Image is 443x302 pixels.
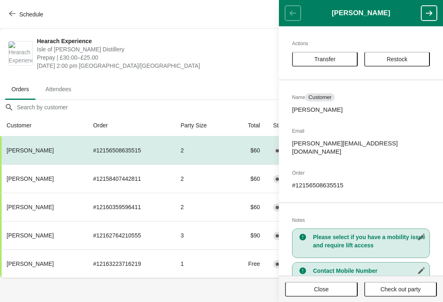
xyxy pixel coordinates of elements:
[231,249,267,278] td: Free
[301,9,421,17] h1: [PERSON_NAME]
[87,164,174,193] td: # 12158407442811
[231,164,267,193] td: $60
[364,282,437,297] button: Check out party
[7,147,54,154] span: [PERSON_NAME]
[313,233,425,249] h3: Please select if you have a mobility issue and require lift access
[37,53,288,62] span: Prepay | £30.00–£25.00
[7,261,54,267] span: [PERSON_NAME]
[87,115,174,136] th: Order
[292,216,430,224] h2: Notes
[174,136,230,164] td: 2
[364,52,430,67] button: Restock
[231,193,267,221] td: $60
[231,115,267,136] th: Total
[174,164,230,193] td: 2
[37,45,288,53] span: Isle of [PERSON_NAME] Distillery
[87,136,174,164] td: # 12156508635515
[16,100,443,115] input: Search by customer
[7,232,54,239] span: [PERSON_NAME]
[267,115,316,136] th: Status
[387,56,408,62] span: Restock
[292,52,358,67] button: Transfer
[380,286,420,293] span: Check out party
[313,267,425,275] h3: Contact Mobile Number
[292,181,430,189] p: # 12156508635515
[285,282,358,297] button: Close
[174,115,230,136] th: Party Size
[5,82,36,97] span: Orders
[292,39,430,48] h2: Actions
[314,286,329,293] span: Close
[292,106,430,114] p: [PERSON_NAME]
[231,136,267,164] td: $60
[292,93,430,101] h2: Name
[87,221,174,249] td: # 12162764210555
[39,82,78,97] span: Attendees
[19,11,43,18] span: Schedule
[174,221,230,249] td: 3
[87,193,174,221] td: # 12160359596411
[174,249,230,278] td: 1
[4,7,50,22] button: Schedule
[292,169,430,177] h2: Order
[292,139,430,156] p: [PERSON_NAME][EMAIL_ADDRESS][DOMAIN_NAME]
[292,127,430,135] h2: Email
[37,37,288,45] span: Hearach Experience
[7,204,54,210] span: [PERSON_NAME]
[9,41,32,65] img: Hearach Experience
[231,221,267,249] td: $90
[87,249,174,278] td: # 12163223716219
[37,62,288,70] span: [DATE] 2:00 pm [GEOGRAPHIC_DATA]/[GEOGRAPHIC_DATA]
[314,56,336,62] span: Transfer
[7,175,54,182] span: [PERSON_NAME]
[308,94,331,101] span: Customer
[174,193,230,221] td: 2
